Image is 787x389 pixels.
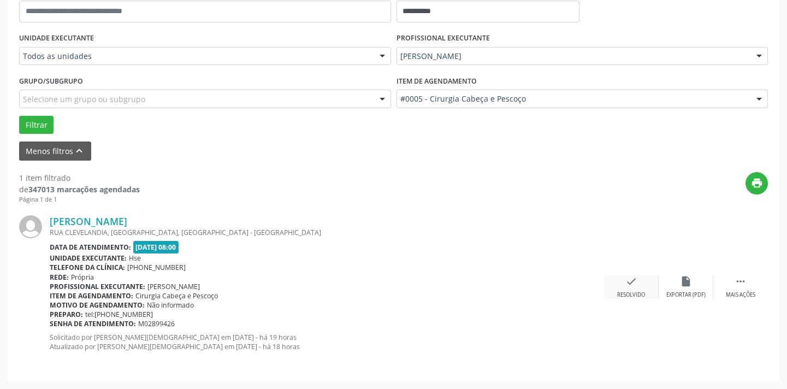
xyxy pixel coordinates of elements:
div: Mais ações [726,291,755,299]
span: Todos as unidades [23,51,369,62]
i: print [751,177,763,189]
div: 1 item filtrado [19,172,140,184]
b: Item de agendamento: [50,291,133,300]
div: Exportar (PDF) [666,291,706,299]
div: Resolvido [617,291,645,299]
b: Rede: [50,273,69,282]
span: Cirurgia Cabeça e Pescoço [135,291,218,300]
span: tel:[PHONE_NUMBER] [85,310,153,319]
b: Preparo: [50,310,83,319]
i: keyboard_arrow_up [73,145,85,157]
span: Hse [129,254,141,263]
span: [PERSON_NAME] [147,282,200,291]
i: check [625,275,637,287]
span: M02899426 [138,319,175,328]
b: Senha de atendimento: [50,319,136,328]
a: [PERSON_NAME] [50,215,127,227]
span: Não informado [147,300,194,310]
b: Profissional executante: [50,282,145,291]
div: de [19,184,140,195]
span: [PHONE_NUMBER] [127,263,186,272]
b: Data de atendimento: [50,243,131,252]
b: Unidade executante: [50,254,127,263]
span: [PERSON_NAME] [400,51,746,62]
label: Grupo/Subgrupo [19,73,83,90]
span: Própria [71,273,94,282]
button: print [745,172,768,194]
button: Filtrar [19,116,54,134]
span: #0005 - Cirurgia Cabeça e Pescoço [400,93,746,104]
p: Solicitado por [PERSON_NAME][DEMOGRAPHIC_DATA] em [DATE] - há 19 horas Atualizado por [PERSON_NAM... [50,333,604,351]
label: Item de agendamento [397,73,477,90]
b: Motivo de agendamento: [50,300,145,310]
i: insert_drive_file [680,275,692,287]
span: [DATE] 08:00 [133,241,179,254]
label: PROFISSIONAL EXECUTANTE [397,30,490,47]
strong: 347013 marcações agendadas [28,184,140,194]
i:  [735,275,747,287]
img: img [19,215,42,238]
div: RUA CLEVELANDIA, [GEOGRAPHIC_DATA], [GEOGRAPHIC_DATA] - [GEOGRAPHIC_DATA] [50,228,604,237]
b: Telefone da clínica: [50,263,125,272]
span: Selecione um grupo ou subgrupo [23,93,145,105]
button: Menos filtroskeyboard_arrow_up [19,142,91,161]
label: UNIDADE EXECUTANTE [19,30,94,47]
div: Página 1 de 1 [19,195,140,204]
